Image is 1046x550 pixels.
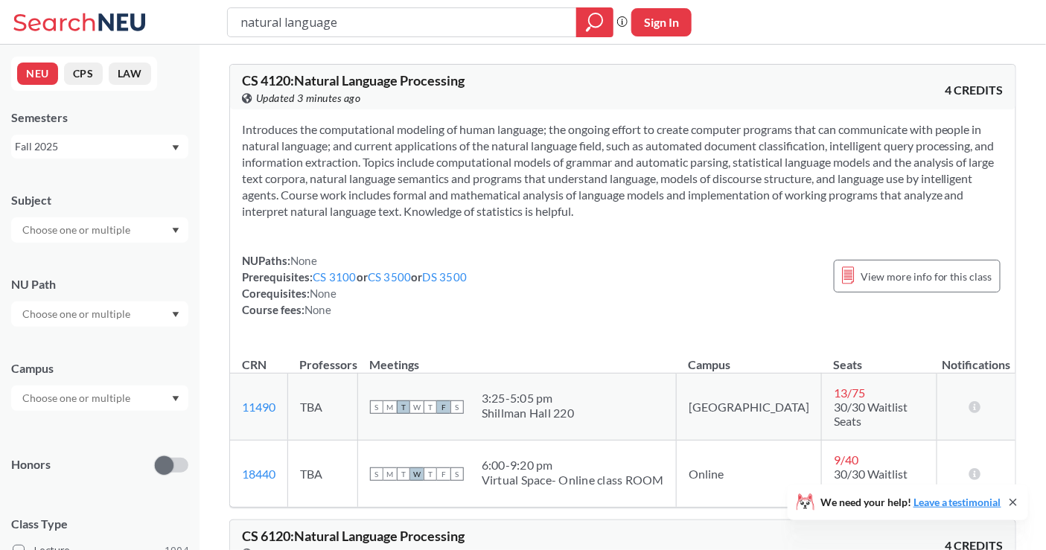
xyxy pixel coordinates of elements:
[11,217,188,243] div: Dropdown arrow
[820,497,1001,508] span: We need your help!
[172,396,179,402] svg: Dropdown arrow
[242,121,1004,220] section: Introduces the computational modeling of human language; the ongoing effort to create computer pr...
[450,467,464,481] span: S
[586,12,604,33] svg: magnifying glass
[242,528,465,544] span: CS 6120 : Natural Language Processing
[482,458,664,473] div: 6:00 - 9:20 pm
[677,441,822,508] td: Online
[313,270,357,284] a: CS 3100
[11,109,188,126] div: Semesters
[109,63,151,85] button: LAW
[834,467,908,495] span: 30/30 Waitlist Seats
[834,400,908,428] span: 30/30 Waitlist Seats
[383,467,397,481] span: M
[677,342,822,374] th: Campus
[11,301,188,327] div: Dropdown arrow
[15,389,140,407] input: Choose one or multiple
[11,516,188,532] span: Class Type
[410,467,424,481] span: W
[822,342,937,374] th: Seats
[834,386,865,400] span: 13 / 75
[482,406,574,421] div: Shillman Hall 220
[242,356,267,373] div: CRN
[15,221,140,239] input: Choose one or multiple
[482,473,664,487] div: Virtual Space- Online class ROOM
[242,252,467,318] div: NUPaths: Prerequisites: or or Corequisites: Course fees:
[11,360,188,377] div: Campus
[410,400,424,414] span: W
[15,138,170,155] div: Fall 2025
[172,145,179,151] svg: Dropdown arrow
[945,82,1004,98] span: 4 CREDITS
[288,374,358,441] td: TBA
[913,496,1001,508] a: Leave a testimonial
[834,453,858,467] span: 9 / 40
[358,342,677,374] th: Meetings
[11,456,51,473] p: Honors
[64,63,103,85] button: CPS
[437,467,450,481] span: F
[172,312,179,318] svg: Dropdown arrow
[239,10,566,35] input: Class, professor, course number, "phrase"
[383,400,397,414] span: M
[631,8,692,36] button: Sign In
[370,467,383,481] span: S
[288,342,358,374] th: Professors
[437,400,450,414] span: F
[424,400,437,414] span: T
[424,467,437,481] span: T
[423,270,468,284] a: DS 3500
[304,303,331,316] span: None
[397,467,410,481] span: T
[11,276,188,292] div: NU Path
[368,270,412,284] a: CS 3500
[397,400,410,414] span: T
[17,63,58,85] button: NEU
[11,386,188,411] div: Dropdown arrow
[677,374,822,441] td: [GEOGRAPHIC_DATA]
[11,192,188,208] div: Subject
[937,342,1016,374] th: Notifications
[370,400,383,414] span: S
[172,228,179,234] svg: Dropdown arrow
[242,400,275,414] a: 11490
[15,305,140,323] input: Choose one or multiple
[450,400,464,414] span: S
[290,254,317,267] span: None
[11,135,188,159] div: Fall 2025Dropdown arrow
[288,441,358,508] td: TBA
[310,287,337,300] span: None
[576,7,613,37] div: magnifying glass
[256,90,361,106] span: Updated 3 minutes ago
[242,72,465,89] span: CS 4120 : Natural Language Processing
[242,467,275,481] a: 18440
[861,267,992,286] span: View more info for this class
[482,391,574,406] div: 3:25 - 5:05 pm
